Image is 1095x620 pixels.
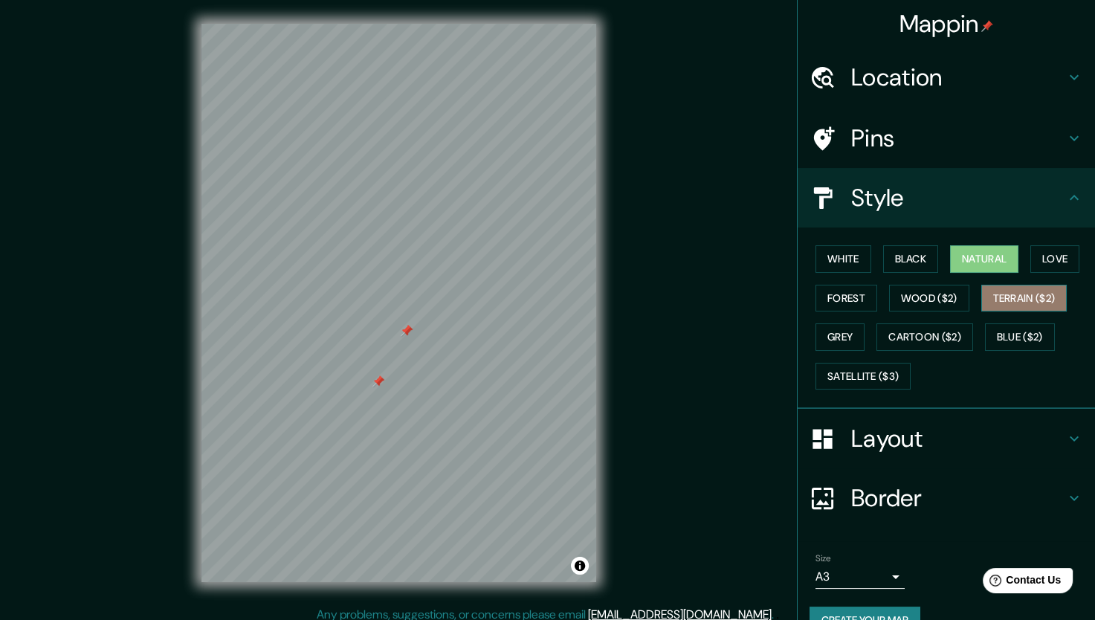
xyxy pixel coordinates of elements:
[798,48,1095,107] div: Location
[798,468,1095,528] div: Border
[815,323,865,351] button: Grey
[815,565,905,589] div: A3
[889,285,969,312] button: Wood ($2)
[815,285,877,312] button: Forest
[851,123,1065,153] h4: Pins
[201,24,596,582] canvas: Map
[851,483,1065,513] h4: Border
[1030,245,1079,273] button: Love
[985,323,1055,351] button: Blue ($2)
[815,363,911,390] button: Satellite ($3)
[963,562,1079,604] iframe: Help widget launcher
[876,323,973,351] button: Cartoon ($2)
[815,552,831,565] label: Size
[899,9,994,39] h4: Mappin
[798,168,1095,227] div: Style
[571,557,589,575] button: Toggle attribution
[981,285,1067,312] button: Terrain ($2)
[851,183,1065,213] h4: Style
[851,424,1065,453] h4: Layout
[981,20,993,32] img: pin-icon.png
[851,62,1065,92] h4: Location
[950,245,1018,273] button: Natural
[798,409,1095,468] div: Layout
[883,245,939,273] button: Black
[798,109,1095,168] div: Pins
[815,245,871,273] button: White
